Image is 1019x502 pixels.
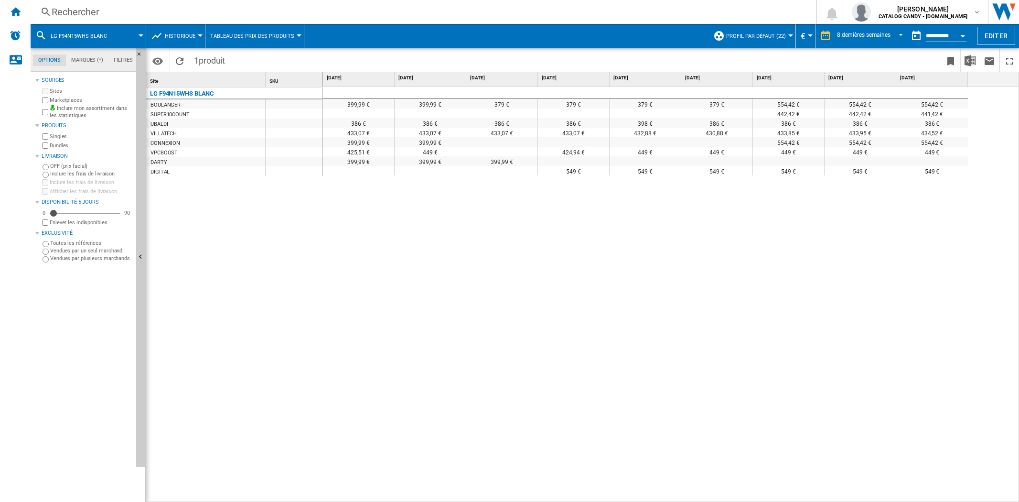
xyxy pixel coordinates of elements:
label: Afficher les frais de livraison [50,188,132,195]
div: Historique [151,24,200,48]
div: 430,88 € [681,128,752,137]
div: CONNEXION [150,139,180,148]
div: SUPER10COUNT [150,110,190,120]
div: 398 € [610,118,681,128]
div: Rechercher [52,5,791,19]
div: 449 € [753,147,824,156]
button: € [801,24,810,48]
div: Sort None [148,72,265,87]
div: VPCBOOST [150,148,178,158]
span: [DATE] [613,75,679,81]
div: 433,85 € [753,128,824,137]
input: Afficher les frais de livraison [42,219,48,226]
div: 449 € [681,147,752,156]
img: profile.jpg [852,2,871,22]
div: UBALDI [150,120,168,129]
span: produit [199,55,225,65]
div: 399,99 € [395,156,466,166]
div: Produits [42,122,132,130]
div: 386 € [538,118,609,128]
span: [DATE] [398,75,464,81]
button: Open calendar [954,26,971,43]
div: 90 [122,209,132,217]
div: Disponibilité 5 Jours [42,198,132,206]
div: 442,42 € [753,109,824,118]
div: 399,99 € [395,137,466,147]
div: 554,42 € [753,137,824,147]
button: Editer [977,27,1015,44]
span: LG F94N15WHS BLANC [51,33,107,39]
label: Sites [50,87,132,95]
button: Envoyer ce rapport par email [980,49,999,72]
label: Vendues par un seul marchand [50,247,132,254]
div: 554,42 € [753,99,824,109]
div: [DATE] [611,72,681,84]
label: Inclure mon assortiment dans les statistiques [50,105,132,120]
input: Afficher les frais de livraison [42,188,48,195]
div: 549 € [538,166,609,175]
div: Sources [42,76,132,84]
div: 549 € [825,166,896,175]
div: 449 € [395,147,466,156]
div: 433,07 € [466,128,537,137]
div: Sort None [268,72,322,87]
div: DIGITAL [150,167,170,177]
label: Marketplaces [50,97,132,104]
md-slider: Disponibilité [50,208,120,218]
div: 425,51 € [323,147,394,156]
md-tab-item: Options [33,55,66,66]
div: 433,07 € [395,128,466,137]
div: BOULANGER [150,100,181,110]
label: Enlever les indisponibles [50,219,132,226]
button: Historique [165,24,200,48]
div: 449 € [825,147,896,156]
div: LG F94N15WHS BLANC [35,24,141,48]
label: Bundles [50,142,132,149]
button: Tableau des prix des produits [210,24,299,48]
div: 379 € [681,99,752,109]
div: SKU Sort None [268,72,322,87]
button: md-calendar [907,26,926,45]
div: 433,07 € [538,128,609,137]
div: 442,42 € [825,109,896,118]
input: Inclure les frais de livraison [43,172,49,178]
span: [DATE] [327,75,392,81]
span: [DATE] [900,75,966,81]
div: 549 € [610,166,681,175]
input: OFF (prix facial) [43,164,49,170]
label: Singles [50,133,132,140]
div: 0 [40,209,48,217]
button: Masquer [136,48,148,65]
div: 449 € [610,147,681,156]
md-menu: Currency [796,24,815,48]
div: 549 € [681,166,752,175]
span: [DATE] [828,75,894,81]
input: Vendues par un seul marchand [43,249,49,255]
span: Historique [165,33,195,39]
div: 399,99 € [323,137,394,147]
img: alerts-logo.svg [10,30,21,41]
span: 1 [189,49,230,69]
div: 386 € [466,118,537,128]
label: OFF (prix facial) [50,163,132,170]
span: € [801,31,805,41]
div: 554,42 € [825,137,896,147]
button: Profil par défaut (22) [726,24,791,48]
div: 386 € [896,118,968,128]
img: mysite-bg-18x18.png [50,105,55,110]
button: Options [148,52,167,69]
input: Inclure mon assortiment dans les statistiques [42,106,48,118]
input: Bundles [42,142,48,149]
div: 424,94 € [538,147,609,156]
div: 386 € [753,118,824,128]
md-select: REPORTS.WIZARD.STEPS.REPORT.STEPS.REPORT_OPTIONS.PERIOD: 8 dernières semaines [836,28,907,44]
div: [DATE] [755,72,824,84]
input: Singles [42,133,48,140]
div: 386 € [681,118,752,128]
div: 379 € [466,99,537,109]
md-tab-item: Marques (*) [66,55,108,66]
input: Sites [42,88,48,94]
md-tab-item: Filtres [108,55,138,66]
